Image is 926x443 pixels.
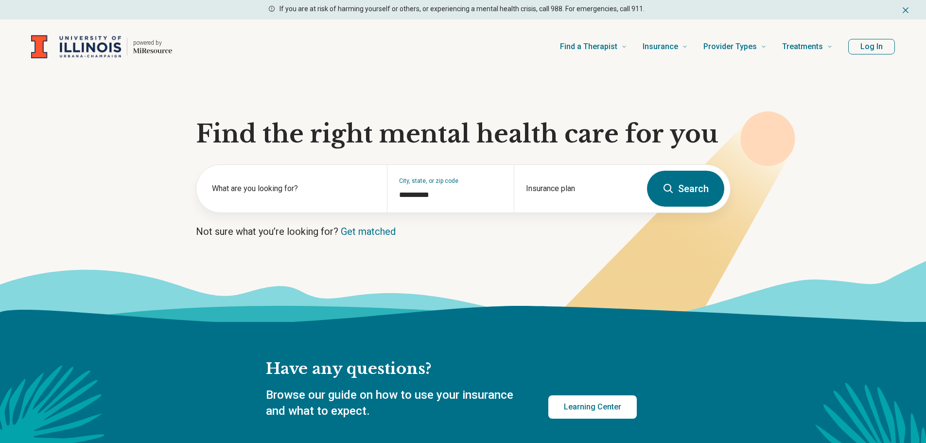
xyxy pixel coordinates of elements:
p: powered by [133,39,172,47]
button: Log In [848,39,895,54]
a: Treatments [782,27,833,66]
span: Treatments [782,40,823,53]
h1: Find the right mental health care for you [196,120,731,149]
button: Dismiss [901,4,910,16]
h2: Have any questions? [266,359,637,379]
a: Get matched [341,226,396,237]
p: If you are at risk of harming yourself or others, or experiencing a mental health crisis, call 98... [280,4,645,14]
a: Home page [31,31,172,62]
label: What are you looking for? [212,183,375,195]
a: Find a Therapist [560,27,627,66]
button: Search [647,171,724,207]
span: Insurance [643,40,678,53]
a: Provider Types [703,27,767,66]
p: Not sure what you’re looking for? [196,225,731,238]
span: Find a Therapist [560,40,617,53]
a: Learning Center [548,395,637,419]
span: Provider Types [703,40,757,53]
p: Browse our guide on how to use your insurance and what to expect. [266,387,525,420]
a: Insurance [643,27,688,66]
